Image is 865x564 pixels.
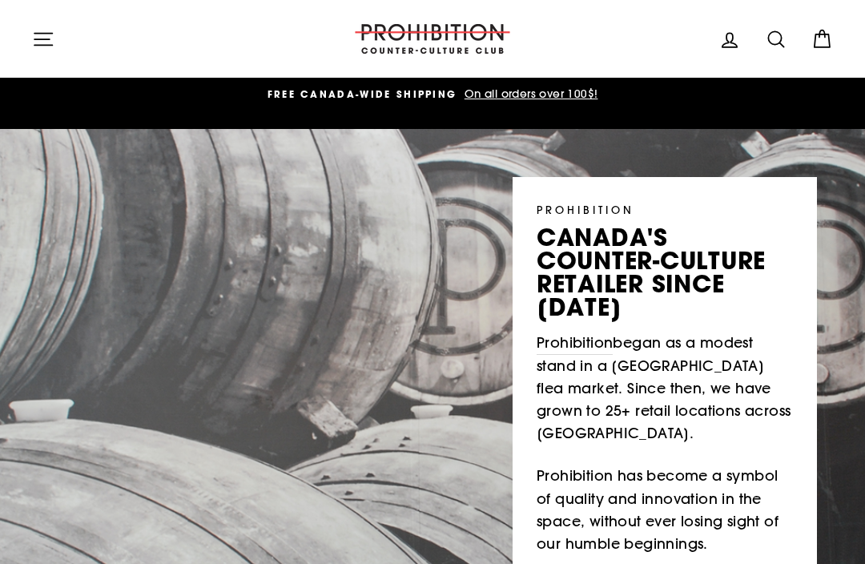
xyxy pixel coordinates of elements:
[537,332,613,355] a: Prohibition
[461,87,598,101] span: On all orders over 100$!
[537,201,793,218] p: PROHIBITION
[537,465,793,555] p: Prohibition has become a symbol of quality and innovation in the space, without ever losing sight...
[36,86,829,103] a: FREE CANADA-WIDE SHIPPING On all orders over 100$!
[537,226,793,320] p: canada's counter-culture retailer since [DATE]
[352,24,513,54] img: PROHIBITION COUNTER-CULTURE CLUB
[537,332,793,445] p: began as a modest stand in a [GEOGRAPHIC_DATA] flea market. Since then, we have grown to 25+ reta...
[268,87,457,101] span: FREE CANADA-WIDE SHIPPING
